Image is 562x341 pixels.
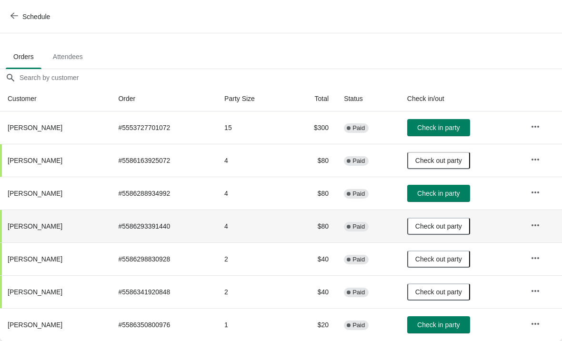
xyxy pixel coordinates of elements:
[8,190,62,197] span: [PERSON_NAME]
[217,242,289,275] td: 2
[110,144,217,177] td: # 5586163925072
[407,119,470,136] button: Check in party
[6,48,41,65] span: Orders
[407,316,470,333] button: Check in party
[110,308,217,341] td: # 5586350800976
[217,275,289,308] td: 2
[415,288,462,296] span: Check out party
[407,283,470,301] button: Check out party
[217,86,289,111] th: Party Size
[352,289,365,296] span: Paid
[110,275,217,308] td: # 5586341920848
[289,86,336,111] th: Total
[8,157,62,164] span: [PERSON_NAME]
[289,111,336,144] td: $300
[415,222,462,230] span: Check out party
[352,124,365,132] span: Paid
[45,48,90,65] span: Attendees
[217,111,289,144] td: 15
[407,185,470,202] button: Check in party
[19,69,562,86] input: Search by customer
[289,144,336,177] td: $80
[110,242,217,275] td: # 5586298830928
[8,222,62,230] span: [PERSON_NAME]
[417,321,460,329] span: Check in party
[289,177,336,210] td: $80
[352,223,365,231] span: Paid
[352,256,365,263] span: Paid
[22,13,50,20] span: Schedule
[407,152,470,169] button: Check out party
[8,321,62,329] span: [PERSON_NAME]
[407,218,470,235] button: Check out party
[8,255,62,263] span: [PERSON_NAME]
[289,275,336,308] td: $40
[415,255,462,263] span: Check out party
[352,157,365,165] span: Paid
[289,308,336,341] td: $20
[110,210,217,242] td: # 5586293391440
[352,190,365,198] span: Paid
[415,157,462,164] span: Check out party
[289,242,336,275] td: $40
[217,210,289,242] td: 4
[110,177,217,210] td: # 5586288934992
[417,124,460,131] span: Check in party
[407,251,470,268] button: Check out party
[289,210,336,242] td: $80
[5,8,58,25] button: Schedule
[217,308,289,341] td: 1
[417,190,460,197] span: Check in party
[217,177,289,210] td: 4
[400,86,523,111] th: Check in/out
[352,321,365,329] span: Paid
[8,124,62,131] span: [PERSON_NAME]
[110,86,217,111] th: Order
[8,288,62,296] span: [PERSON_NAME]
[110,111,217,144] td: # 5553727701072
[217,144,289,177] td: 4
[336,86,400,111] th: Status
